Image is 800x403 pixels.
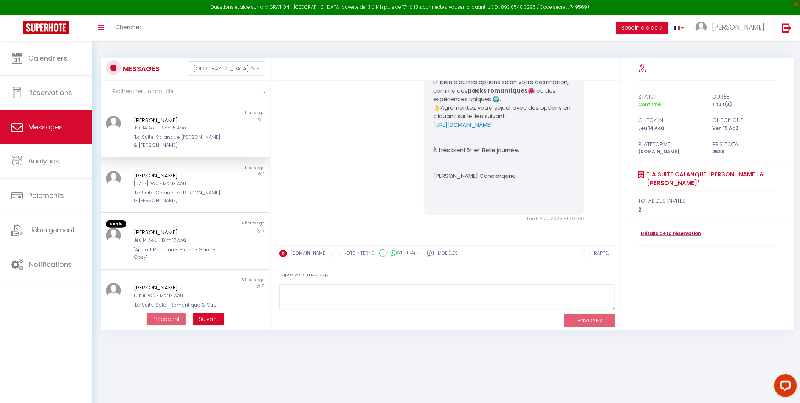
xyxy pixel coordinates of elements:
a: [URL][DOMAIN_NAME] [433,121,492,129]
img: ... [106,171,121,186]
button: Next [193,313,224,326]
span: Suivant [199,315,219,323]
div: Plateforme [633,140,708,149]
div: "La Suite Calanque [PERSON_NAME] & [PERSON_NAME]" [134,134,222,149]
span: 3 [262,228,265,233]
img: ... [106,228,121,243]
span: 2 [262,283,265,289]
strong: packs romantiques [468,87,528,95]
a: en cliquant ici [460,4,492,10]
label: RAPPEL [590,250,609,258]
div: "La Suite Soleil Romantique & Vue" [134,301,222,309]
div: Jeu 14 Aoû [633,125,708,132]
div: 2 hours ago [185,165,270,171]
div: 5 hours ago [185,277,270,283]
div: statut [633,92,708,101]
div: 252.5 [708,148,782,156]
span: Réservations [28,88,72,97]
span: Chercher [115,23,141,31]
button: Besoin d'aide ? [616,22,668,34]
button: Previous [147,313,186,326]
span: [PERSON_NAME] [712,22,765,32]
div: 4 hours ago [185,220,270,228]
div: [PERSON_NAME] [134,283,222,292]
button: ENVOYER [564,314,615,327]
span: Confirmé [638,101,661,107]
iframe: LiveChat chat widget [768,371,800,403]
div: Tapez votre message [279,266,616,284]
div: check out [708,116,782,125]
div: Lun 11 Aoû - Mer 13 Aoû [134,292,222,299]
div: 2 hours ago [185,110,270,116]
label: Modèles [438,250,458,259]
div: [DOMAIN_NAME] [633,148,708,156]
div: [PERSON_NAME] [134,116,222,125]
div: Lun 11 Aoû. 2025 - 12:07:06 [424,215,584,223]
img: Super Booking [23,21,69,34]
a: Chercher [110,15,147,41]
img: ... [106,116,121,131]
img: ... [696,22,707,33]
img: ... [106,283,121,298]
input: Rechercher un mot clé [101,81,270,102]
p: [PERSON_NAME] Conciergerie [433,172,575,180]
span: Non lu [106,220,126,228]
a: "La Suite Calanque [PERSON_NAME] & [PERSON_NAME]" [644,170,777,188]
span: Calendriers [28,53,67,63]
div: "Appart Romarin - Proche Gare - Cosy" [134,246,222,261]
div: 2 [638,205,777,215]
a: ... [PERSON_NAME] [690,15,774,41]
span: Analytics [28,156,59,166]
div: 1 nuit(s) [708,101,782,108]
span: 1 [264,116,265,121]
h3: MESSAGES [121,60,160,77]
label: WhatsApp [387,249,421,258]
div: [PERSON_NAME] [134,228,222,237]
div: total des invités [638,196,777,205]
span: Paiements [28,191,64,200]
div: [PERSON_NAME] [134,171,222,180]
span: Hébergement [28,225,75,235]
label: NOTE INTERNE [340,250,374,258]
div: Ven 15 Aoû [708,125,782,132]
div: Jeu 14 Aoû - Dim 17 Aoû [134,237,222,244]
span: 1 [264,171,265,177]
img: logout [782,23,792,33]
p: 👌Agrémentez votre séjour avec des options en cliquant sur le lien suivant : [433,104,575,129]
div: "La Suite Calanque [PERSON_NAME] & [PERSON_NAME]" [134,189,222,205]
a: Détails de la réservation [638,230,701,237]
span: Messages [28,122,63,132]
div: check in [633,116,708,125]
span: Précédent [152,315,180,323]
div: Jeu 14 Aoû - Ven 15 Aoû [134,124,222,132]
span: Notifications [29,260,72,269]
p: À très bientôt et Belle journée, [433,146,575,155]
li: Et bien d'autres options selon votre destination, comme des 🌺 ou des expériences uniques 🌍. [433,78,575,104]
label: [DOMAIN_NAME] [287,250,327,258]
div: Prix total [708,140,782,149]
div: [DATE] Aoû - Mer 13 Aoû [134,180,222,187]
div: durée [708,92,782,101]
